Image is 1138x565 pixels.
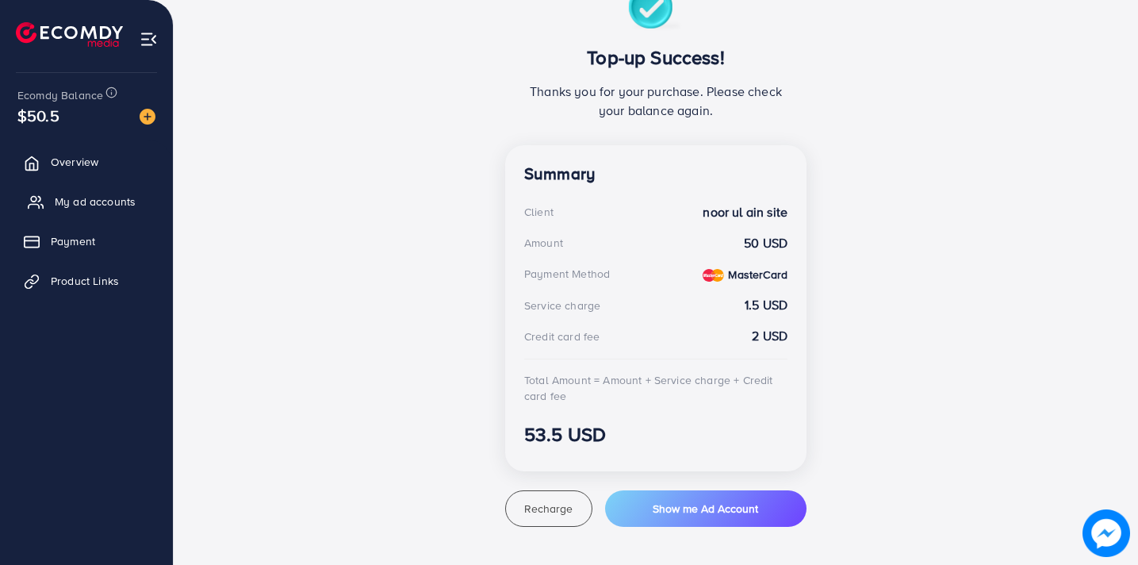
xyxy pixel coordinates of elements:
[524,266,610,282] div: Payment Method
[51,273,119,289] span: Product Links
[752,327,787,345] strong: 2 USD
[140,109,155,125] img: image
[505,490,592,527] button: Recharge
[524,235,563,251] div: Amount
[524,501,573,517] span: Recharge
[524,372,787,405] div: Total Amount = Amount + Service charge + Credit card fee
[1082,509,1130,557] img: image
[25,94,52,138] span: $50.5
[12,225,161,257] a: Payment
[703,269,724,282] img: credit
[524,46,787,69] h3: Top-up Success!
[605,490,807,527] button: Show me Ad Account
[12,146,161,178] a: Overview
[17,87,103,103] span: Ecomdy Balance
[140,30,158,48] img: menu
[703,203,787,221] strong: noor ul ain site
[51,154,98,170] span: Overview
[745,296,787,314] strong: 1.5 USD
[524,298,600,313] div: Service charge
[728,267,787,282] strong: MasterCard
[744,234,787,252] strong: 50 USD
[12,265,161,297] a: Product Links
[524,204,554,220] div: Client
[16,22,123,47] img: logo
[653,501,758,517] span: Show me Ad Account
[524,82,787,120] p: Thanks you for your purchase. Please check your balance again.
[524,423,787,446] h3: 53.5 USD
[524,164,787,184] h4: Summary
[12,186,161,217] a: My ad accounts
[524,329,600,344] div: Credit card fee
[51,233,95,249] span: Payment
[55,194,136,209] span: My ad accounts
